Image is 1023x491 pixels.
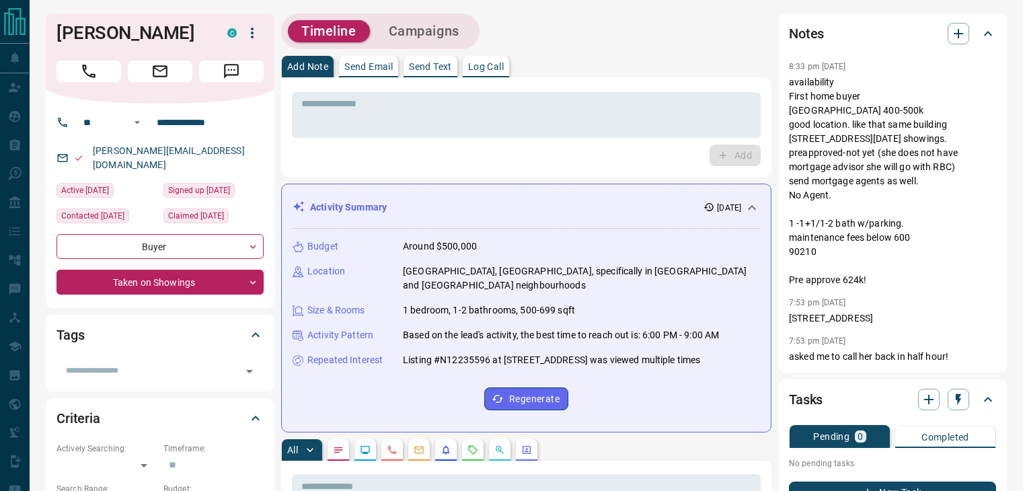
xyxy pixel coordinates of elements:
[293,195,760,220] div: Activity Summary[DATE]
[61,184,109,197] span: Active [DATE]
[56,183,157,202] div: Sun Aug 10 2025
[307,353,383,367] p: Repeated Interest
[441,445,451,455] svg: Listing Alerts
[813,432,849,441] p: Pending
[333,445,344,455] svg: Notes
[199,61,264,82] span: Message
[93,145,245,170] a: [PERSON_NAME][EMAIL_ADDRESS][DOMAIN_NAME]
[789,453,996,474] p: No pending tasks
[789,311,996,326] p: [STREET_ADDRESS]
[467,445,478,455] svg: Requests
[307,303,365,317] p: Size & Rooms
[387,445,397,455] svg: Calls
[307,328,373,342] p: Activity Pattern
[789,336,846,346] p: 7:53 pm [DATE]
[240,362,259,381] button: Open
[789,75,996,287] p: availability First home buyer [GEOGRAPHIC_DATA] 400-500k good location. like that same building [...
[494,445,505,455] svg: Opportunities
[56,319,264,351] div: Tags
[310,200,387,215] p: Activity Summary
[360,445,371,455] svg: Lead Browsing Activity
[56,402,264,435] div: Criteria
[163,209,264,227] div: Thu Jun 12 2025
[56,324,84,346] h2: Tags
[403,328,719,342] p: Based on the lead's activity, the best time to reach out is: 6:00 PM - 9:00 AM
[307,239,338,254] p: Budget
[521,445,532,455] svg: Agent Actions
[858,432,863,441] p: 0
[61,209,124,223] span: Contacted [DATE]
[717,202,741,214] p: [DATE]
[789,383,996,416] div: Tasks
[403,353,700,367] p: Listing #N12235596 at [STREET_ADDRESS] was viewed multiple times
[375,20,473,42] button: Campaigns
[307,264,345,278] p: Location
[344,62,393,71] p: Send Email
[56,408,100,429] h2: Criteria
[789,17,996,50] div: Notes
[403,264,760,293] p: [GEOGRAPHIC_DATA], [GEOGRAPHIC_DATA], specifically in [GEOGRAPHIC_DATA] and [GEOGRAPHIC_DATA] nei...
[56,61,121,82] span: Call
[287,445,298,455] p: All
[56,209,157,227] div: Thu Jun 12 2025
[789,23,824,44] h2: Notes
[403,303,575,317] p: 1 bedroom, 1-2 bathrooms, 500-699 sqft
[789,298,846,307] p: 7:53 pm [DATE]
[168,209,224,223] span: Claimed [DATE]
[414,445,424,455] svg: Emails
[56,443,157,455] p: Actively Searching:
[168,184,230,197] span: Signed up [DATE]
[129,114,145,130] button: Open
[56,234,264,259] div: Buyer
[163,183,264,202] div: Thu Jun 12 2025
[74,153,83,163] svg: Email Valid
[56,270,264,295] div: Taken on Showings
[288,20,370,42] button: Timeline
[789,62,846,71] p: 8:33 pm [DATE]
[468,62,504,71] p: Log Call
[403,239,477,254] p: Around $500,000
[789,389,823,410] h2: Tasks
[484,387,568,410] button: Regenerate
[409,62,452,71] p: Send Text
[789,350,996,364] p: asked me to call her back in half hour!
[163,443,264,455] p: Timeframe:
[921,432,969,442] p: Completed
[128,61,192,82] span: Email
[56,22,207,44] h1: [PERSON_NAME]
[227,28,237,38] div: condos.ca
[287,62,328,71] p: Add Note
